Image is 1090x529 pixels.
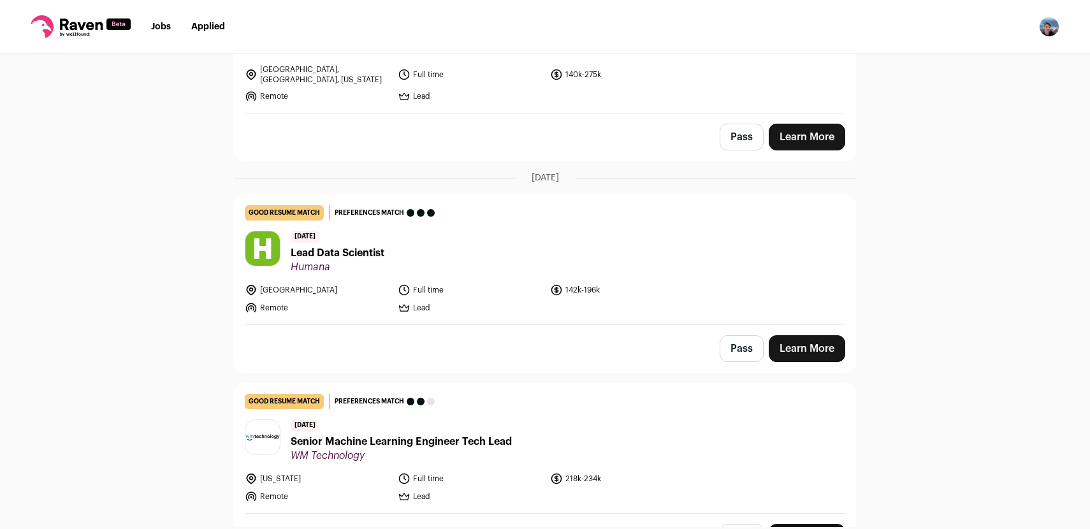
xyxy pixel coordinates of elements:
[398,64,543,85] li: Full time
[291,449,512,462] span: WM Technology
[245,301,390,314] li: Remote
[291,245,384,261] span: Lead Data Scientist
[550,64,695,85] li: 140k-275k
[291,434,512,449] span: Senior Machine Learning Engineer Tech Lead
[245,432,280,442] img: 07f0e701cb933a66d3bab3a778fe2c1768e01d982cc0f430a1615aa8b282baf9.jpg
[245,64,390,85] li: [GEOGRAPHIC_DATA], [GEOGRAPHIC_DATA], [US_STATE]
[235,384,855,513] a: good resume match Preferences match [DATE] Senior Machine Learning Engineer Tech Lead WM Technolo...
[398,490,543,503] li: Lead
[532,171,559,184] span: [DATE]
[151,22,171,31] a: Jobs
[398,284,543,296] li: Full time
[550,284,695,296] li: 142k-196k
[235,195,855,324] a: good resume match Preferences match [DATE] Lead Data Scientist Humana [GEOGRAPHIC_DATA] Full time...
[550,472,695,485] li: 218k-234k
[1039,17,1059,37] img: 14698657-medium_jpg
[291,261,384,273] span: Humana
[291,231,319,243] span: [DATE]
[245,490,390,503] li: Remote
[769,335,845,362] a: Learn More
[720,124,764,150] button: Pass
[398,301,543,314] li: Lead
[335,207,404,219] span: Preferences match
[398,472,543,485] li: Full time
[191,22,225,31] a: Applied
[245,394,324,409] div: good resume match
[245,472,390,485] li: [US_STATE]
[291,419,319,431] span: [DATE]
[720,335,764,362] button: Pass
[769,124,845,150] a: Learn More
[245,284,390,296] li: [GEOGRAPHIC_DATA]
[245,90,390,103] li: Remote
[245,231,280,266] img: 40120b735169d833407e95d670b67bedbcc095003704016c19c6401d1386f07a.jpg
[398,90,543,103] li: Lead
[1039,17,1059,37] button: Open dropdown
[335,395,404,408] span: Preferences match
[245,205,324,221] div: good resume match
